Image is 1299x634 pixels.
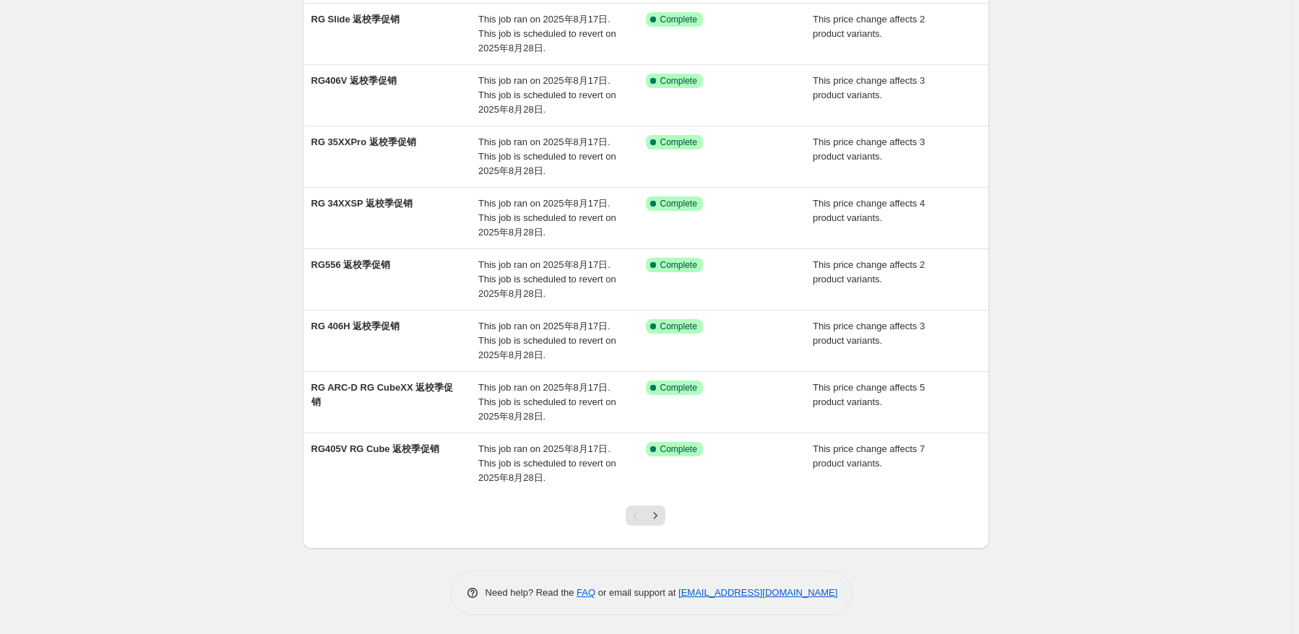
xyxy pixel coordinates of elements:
[660,198,697,209] span: Complete
[478,382,616,422] span: This job ran on 2025年8月17日. This job is scheduled to revert on 2025年8月28日.
[485,587,577,598] span: Need help? Read the
[311,136,416,147] span: RG 35XXPro 返校季促销
[311,14,400,25] span: RG Slide 返校季促销
[660,75,697,87] span: Complete
[813,136,925,162] span: This price change affects 3 product variants.
[311,321,400,331] span: RG 406H 返校季促销
[813,321,925,346] span: This price change affects 3 product variants.
[478,75,616,115] span: This job ran on 2025年8月17日. This job is scheduled to revert on 2025年8月28日.
[678,587,837,598] a: [EMAIL_ADDRESS][DOMAIN_NAME]
[660,259,697,271] span: Complete
[660,443,697,455] span: Complete
[478,443,616,483] span: This job ran on 2025年8月17日. This job is scheduled to revert on 2025年8月28日.
[813,382,925,407] span: This price change affects 5 product variants.
[660,382,697,394] span: Complete
[311,443,440,454] span: RG405V RG Cube 返校季促销
[311,75,397,86] span: RG406V 返校季促销
[813,259,925,285] span: This price change affects 2 product variants.
[311,198,413,209] span: RG 34XXSP 返校季促销
[478,259,616,299] span: This job ran on 2025年8月17日. This job is scheduled to revert on 2025年8月28日.
[813,198,925,223] span: This price change affects 4 product variants.
[626,505,665,526] nav: Pagination
[311,259,391,270] span: RG556 返校季促销
[813,14,925,39] span: This price change affects 2 product variants.
[478,198,616,238] span: This job ran on 2025年8月17日. This job is scheduled to revert on 2025年8月28日.
[660,136,697,148] span: Complete
[478,321,616,360] span: This job ran on 2025年8月17日. This job is scheduled to revert on 2025年8月28日.
[660,14,697,25] span: Complete
[660,321,697,332] span: Complete
[478,136,616,176] span: This job ran on 2025年8月17日. This job is scheduled to revert on 2025年8月28日.
[813,443,925,469] span: This price change affects 7 product variants.
[311,382,454,407] span: RG ARC-D RG CubeXX 返校季促销
[813,75,925,100] span: This price change affects 3 product variants.
[645,505,665,526] button: Next
[478,14,616,53] span: This job ran on 2025年8月17日. This job is scheduled to revert on 2025年8月28日.
[577,587,595,598] a: FAQ
[595,587,678,598] span: or email support at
